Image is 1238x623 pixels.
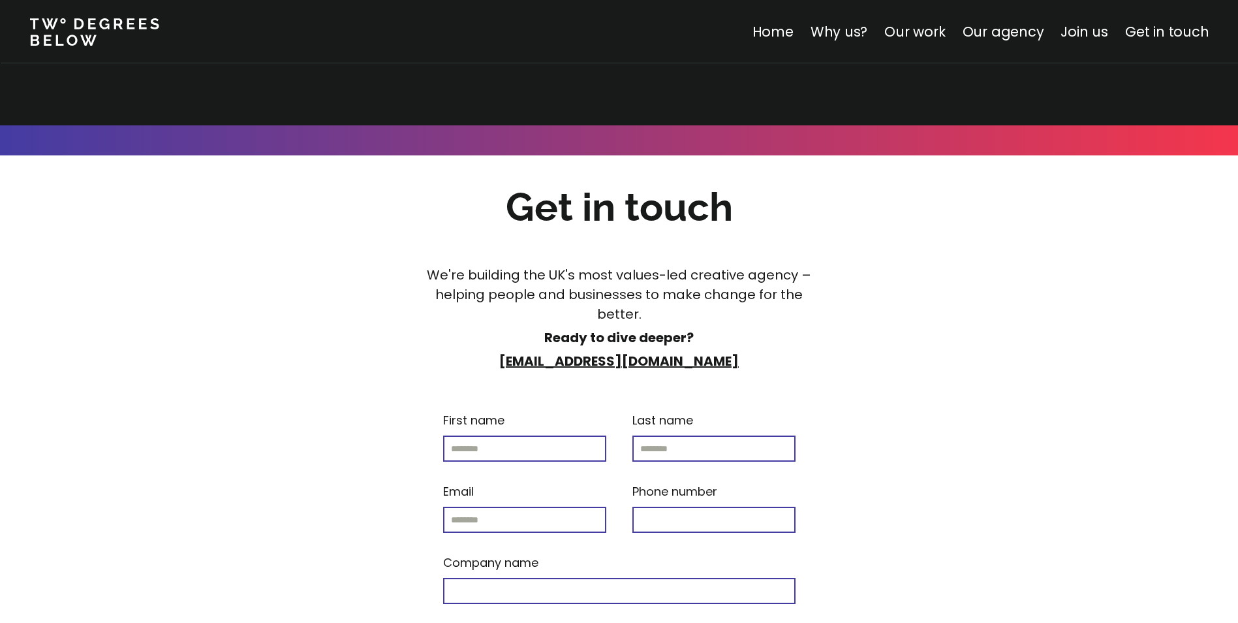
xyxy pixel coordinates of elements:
a: Home [752,22,793,41]
a: [EMAIL_ADDRESS][DOMAIN_NAME] [499,352,739,370]
input: Email [443,507,606,533]
p: Last name [632,411,693,429]
input: Company name [443,578,796,604]
p: Company name [443,554,538,571]
input: Phone number [632,507,796,533]
input: Last name [632,436,796,462]
a: Our work [884,22,945,41]
p: Email [443,483,474,500]
h2: Get in touch [506,181,733,234]
a: Join us [1060,22,1108,41]
a: Our agency [962,22,1044,41]
p: First name [443,411,504,429]
input: First name [443,436,606,462]
p: Phone number [632,483,717,500]
a: Get in touch [1125,22,1209,41]
p: We're building the UK's most values-led creative agency – helping people and businesses to make c... [414,265,824,324]
a: Why us? [810,22,867,41]
strong: Ready to dive deeper? [544,328,694,347]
